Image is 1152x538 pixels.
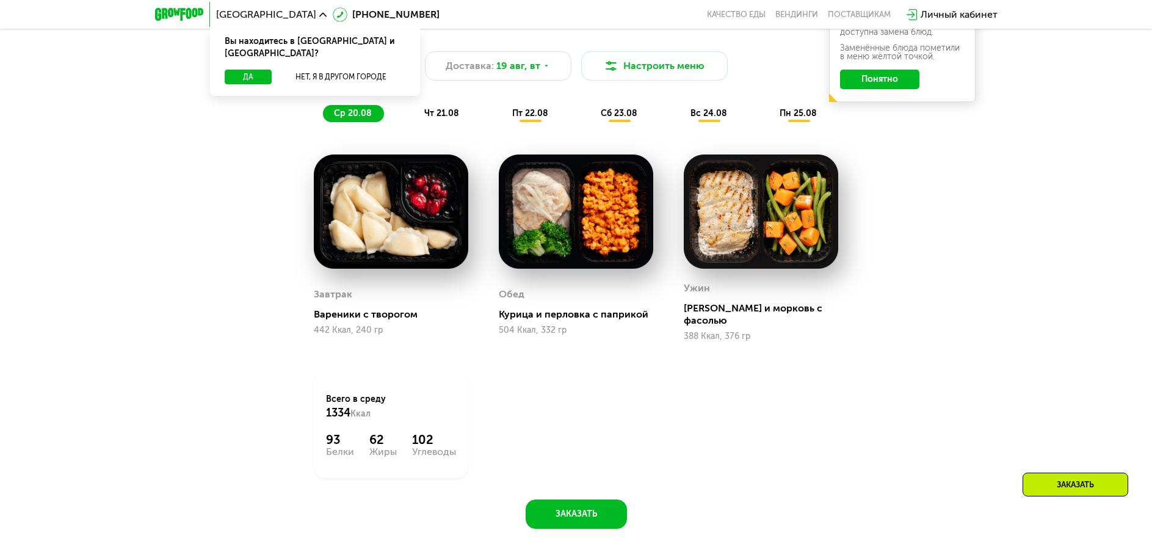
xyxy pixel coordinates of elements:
[840,44,965,61] div: Заменённые блюда пометили в меню жёлтой точкой.
[780,108,817,118] span: пн 25.08
[326,447,354,457] div: Белки
[314,325,468,335] div: 442 Ккал, 240 гр
[684,332,838,341] div: 388 Ккал, 376 гр
[690,108,727,118] span: вс 24.08
[210,26,420,70] div: Вы находитесь в [GEOGRAPHIC_DATA] и [GEOGRAPHIC_DATA]?
[216,10,316,20] span: [GEOGRAPHIC_DATA]
[314,308,478,321] div: Вареники с творогом
[828,10,891,20] div: поставщикам
[314,285,352,304] div: Завтрак
[499,308,663,321] div: Курица и перловка с паприкой
[840,20,965,37] div: В даты, выделенные желтым, доступна замена блюд.
[424,108,459,118] span: чт 21.08
[707,10,766,20] a: Качество еды
[412,447,456,457] div: Углеводы
[369,432,397,447] div: 62
[581,51,728,81] button: Настроить меню
[334,108,372,118] span: ср 20.08
[326,393,456,420] div: Всего в среду
[333,7,440,22] a: [PHONE_NUMBER]
[526,500,627,529] button: Заказать
[326,432,354,447] div: 93
[446,59,494,73] span: Доставка:
[496,59,540,73] span: 19 авг, вт
[369,447,397,457] div: Жиры
[684,279,710,297] div: Ужин
[512,108,548,118] span: пт 22.08
[499,285,524,304] div: Обед
[684,302,848,327] div: [PERSON_NAME] и морковь с фасолью
[499,325,653,335] div: 504 Ккал, 332 гр
[601,108,637,118] span: сб 23.08
[225,70,272,84] button: Да
[775,10,818,20] a: Вендинги
[840,70,919,89] button: Понятно
[350,409,371,419] span: Ккал
[921,7,998,22] div: Личный кабинет
[326,406,350,420] span: 1334
[1023,473,1128,496] div: Заказать
[277,70,405,84] button: Нет, я в другом городе
[412,432,456,447] div: 102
